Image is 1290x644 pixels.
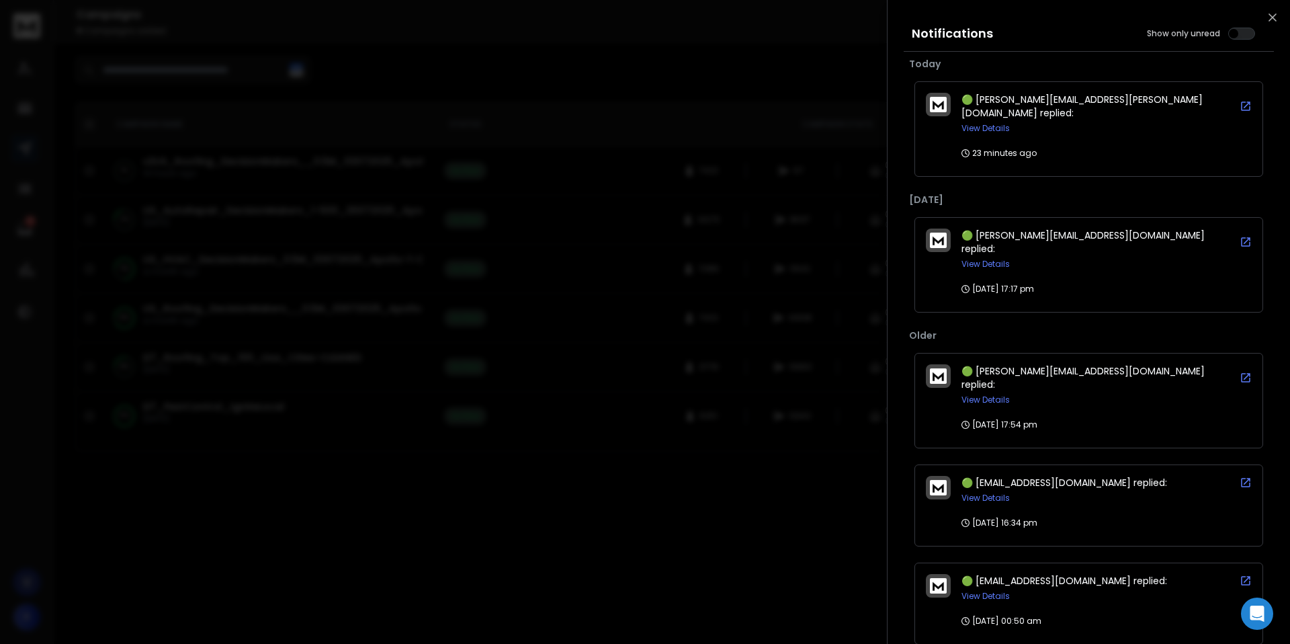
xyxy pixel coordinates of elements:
span: 🟢 [PERSON_NAME][EMAIL_ADDRESS][PERSON_NAME][DOMAIN_NAME] replied: [961,93,1203,120]
p: [DATE] 00:50 am [961,616,1041,627]
img: logo [930,97,947,112]
p: [DATE] [909,193,1268,206]
button: View Details [961,259,1010,270]
span: 🟢 [EMAIL_ADDRESS][DOMAIN_NAME] replied: [961,574,1167,588]
p: [DATE] 17:54 pm [961,419,1037,430]
button: View Details [961,395,1010,405]
button: View Details [961,493,1010,504]
img: logo [930,233,947,248]
img: logo [930,578,947,594]
p: [DATE] 17:17 pm [961,284,1034,294]
span: 🟢 [PERSON_NAME][EMAIL_ADDRESS][DOMAIN_NAME] replied: [961,364,1205,391]
p: Today [909,57,1268,71]
img: logo [930,368,947,384]
p: [DATE] 16:34 pm [961,518,1037,528]
div: Open Intercom Messenger [1241,598,1273,630]
span: 🟢 [PERSON_NAME][EMAIL_ADDRESS][DOMAIN_NAME] replied: [961,229,1205,255]
p: 23 minutes ago [961,148,1037,159]
button: View Details [961,123,1010,134]
img: logo [930,480,947,495]
label: Show only unread [1147,28,1220,39]
span: 🟢 [EMAIL_ADDRESS][DOMAIN_NAME] replied: [961,476,1167,489]
h3: Notifications [912,24,993,43]
p: Older [909,329,1268,342]
button: View Details [961,591,1010,602]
